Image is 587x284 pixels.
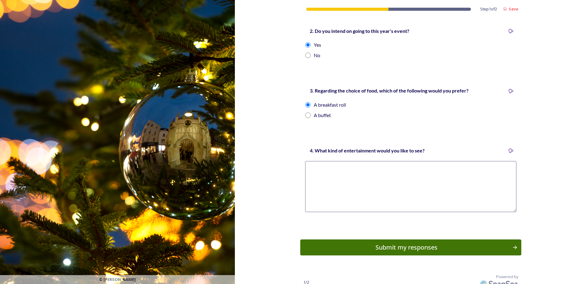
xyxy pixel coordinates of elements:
div: A breakfast roll [314,101,346,108]
div: Yes [314,41,321,49]
div: A buffet [314,112,331,119]
div: No [314,52,320,59]
strong: 4. What kind of entertainment would you like to see? [310,148,425,153]
span: Step 1 of 2 [480,6,497,12]
div: Submit my responses [304,243,509,252]
strong: 3. Regarding the choice of food, which of the following would you prefer? [310,88,468,93]
span: © [PERSON_NAME] [99,277,136,282]
button: Continue [300,239,521,255]
strong: 2. Do you intend on going to this year's event? [310,28,409,34]
strong: Save [509,6,518,12]
span: Powered by [496,274,518,280]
